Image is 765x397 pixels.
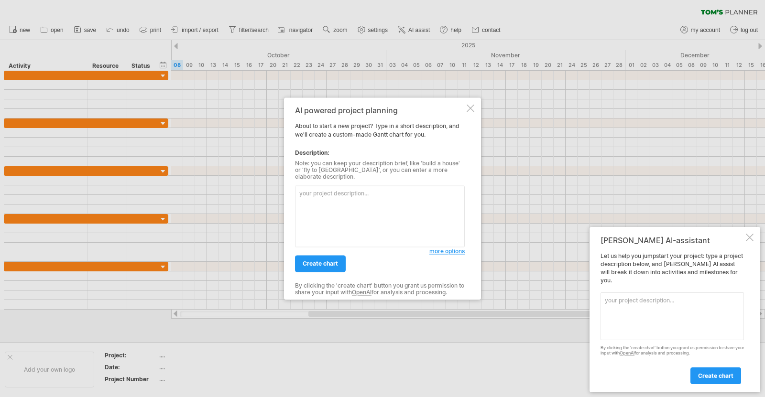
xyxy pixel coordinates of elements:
div: By clicking the 'create chart' button you grant us permission to share your input with for analys... [295,282,465,296]
div: About to start a new project? Type in a short description, and we'll create a custom-made Gantt c... [295,106,465,291]
a: create chart [295,255,346,272]
a: create chart [690,367,741,384]
span: more options [429,247,465,255]
div: Note: you can keep your description brief, like 'build a house' or 'fly to [GEOGRAPHIC_DATA]', or... [295,160,465,181]
div: By clicking the 'create chart' button you grant us permission to share your input with for analys... [601,345,744,356]
div: Description: [295,149,465,157]
div: [PERSON_NAME] AI-assistant [601,236,744,245]
span: create chart [698,372,733,379]
div: Let us help you jumpstart your project: type a project description below, and [PERSON_NAME] AI as... [601,252,744,384]
a: OpenAI [620,350,634,355]
a: more options [429,247,465,256]
div: AI powered project planning [295,106,465,115]
span: create chart [303,260,338,267]
a: OpenAI [352,289,372,296]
